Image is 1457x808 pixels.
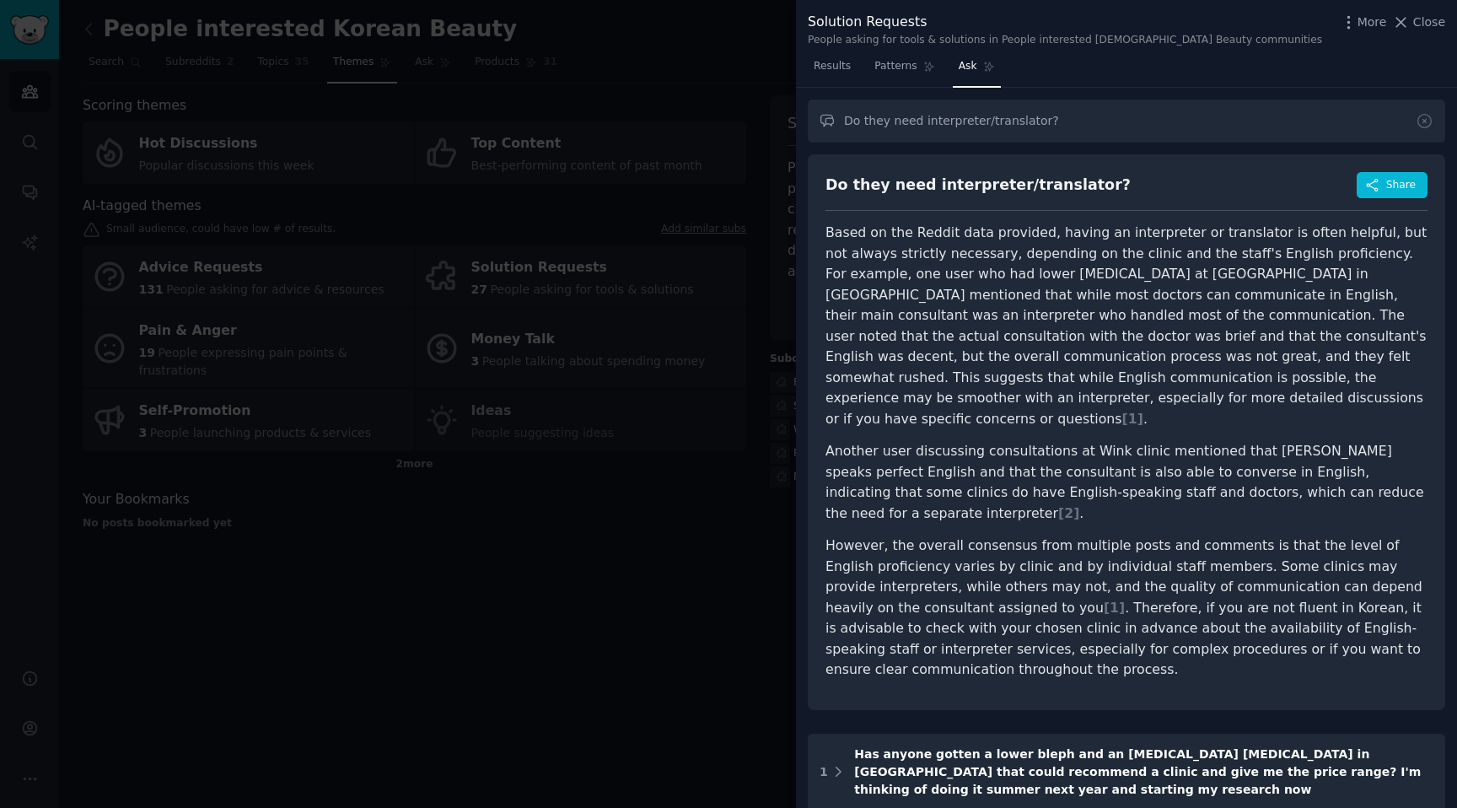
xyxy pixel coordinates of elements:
div: Do they need interpreter/translator? [825,175,1131,196]
div: Solution Requests [808,12,1322,33]
a: Patterns [868,53,940,88]
button: More [1340,13,1387,31]
button: Share [1357,172,1427,199]
span: Share [1386,178,1416,193]
span: Ask [959,59,977,74]
span: Patterns [874,59,917,74]
p: Based on the Reddit data provided, having an interpreter or translator is often helpful, but not ... [825,223,1427,429]
a: Ask [953,53,1001,88]
button: Close [1392,13,1445,31]
div: 1 [820,763,828,781]
span: Results [814,59,851,74]
div: People asking for tools & solutions in People interested [DEMOGRAPHIC_DATA] Beauty communities [808,33,1322,48]
p: Another user discussing consultations at Wink clinic mentioned that [PERSON_NAME] speaks perfect ... [825,441,1427,524]
span: More [1358,13,1387,31]
span: Has anyone gotten a lower bleph and an [MEDICAL_DATA] [MEDICAL_DATA] in [GEOGRAPHIC_DATA] that co... [854,747,1421,796]
input: Ask a question about Solution Requests in this audience... [808,100,1445,143]
span: [ 1 ] [1122,411,1143,427]
a: Results [808,53,857,88]
span: [ 1 ] [1104,600,1125,616]
span: Close [1413,13,1445,31]
p: However, the overall consensus from multiple posts and comments is that the level of English prof... [825,536,1427,681]
span: [ 2 ] [1058,505,1079,521]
